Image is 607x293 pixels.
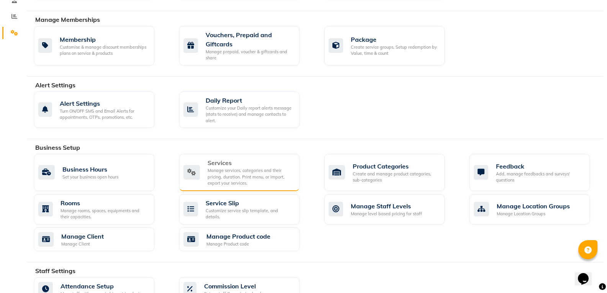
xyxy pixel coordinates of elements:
div: Commission Level [204,282,261,291]
div: Manage prepaid, voucher & giftcards and share [206,49,293,61]
div: Customise & manage discount memberships plans on service & products [60,44,148,57]
div: Set your business open hours [62,174,118,180]
iframe: chat widget [575,262,599,285]
div: Turn ON/OFF SMS and Email Alerts for appointments, OTPs, promotions, etc. [60,108,148,121]
div: Package [351,35,438,44]
a: Manage ClientManage Client [34,228,168,252]
div: Business Hours [62,165,118,174]
div: Product Categories [353,162,438,171]
a: Product CategoriesCreate and manage product categories, sub-categories [324,154,458,191]
div: Rooms [61,198,148,208]
a: PackageCreate service groups, Setup redemption by Value, time & count [324,26,458,65]
a: ServicesManage services, categories and their pricing, duration. Print menu, or import, export yo... [179,154,313,191]
a: MembershipCustomise & manage discount memberships plans on service & products [34,26,168,65]
a: RoomsManage rooms, spaces, equipments and their capacities. [34,194,168,224]
div: Manage rooms, spaces, equipments and their capacities. [61,208,148,220]
a: Manage Staff LevelsManage level based pricing for staff [324,194,458,224]
div: Manage services, categories and their pricing, duration. Print menu, or import, export your servi... [208,167,293,187]
div: Manage Staff Levels [351,201,422,211]
div: Manage Location Groups [497,201,570,211]
div: Feedback [496,162,584,171]
div: Alert Settings [60,99,148,108]
a: Daily ReportCustomize your Daily report alerts message (stats to receive) and manage contacts to ... [179,92,313,128]
div: Manage Location Groups [497,211,570,217]
div: Services [208,158,293,167]
a: Vouchers, Prepaid and GiftcardsManage prepaid, voucher & giftcards and share [179,26,313,65]
a: Manage Location GroupsManage Location Groups [470,194,603,224]
div: Manage Product code [206,241,270,247]
div: Customize your Daily report alerts message (stats to receive) and manage contacts to alert. [206,105,293,124]
div: Membership [60,35,148,44]
a: FeedbackAdd, manage feedbacks and surveys' questions [470,154,603,191]
div: Attendance Setup [61,282,144,291]
div: Customize service slip template, and details. [206,208,293,220]
div: Manage Client [61,241,104,247]
div: Create service groups, Setup redemption by Value, time & count [351,44,438,57]
div: Create and manage product categories, sub-categories [353,171,438,183]
a: Alert SettingsTurn ON/OFF SMS and Email Alerts for appointments, OTPs, promotions, etc. [34,92,168,128]
a: Service SlipCustomize service slip template, and details. [179,194,313,224]
div: Service Slip [206,198,293,208]
div: Manage level based pricing for staff [351,211,422,217]
div: Vouchers, Prepaid and Giftcards [206,30,293,49]
a: Manage Product codeManage Product code [179,228,313,252]
div: Add, manage feedbacks and surveys' questions [496,171,584,183]
a: Business HoursSet your business open hours [34,154,168,191]
div: Manage Product code [206,232,270,241]
div: Daily Report [206,96,293,105]
div: Manage Client [61,232,104,241]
